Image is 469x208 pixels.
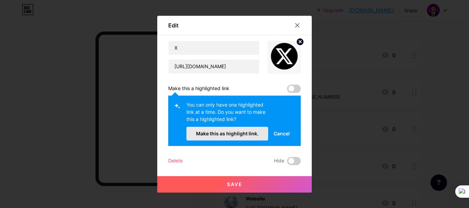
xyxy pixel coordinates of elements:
span: Make this as highlight link. [196,131,259,136]
button: Cancel [268,127,295,140]
button: Make this as highlight link. [186,127,268,140]
div: Edit [168,21,179,29]
img: link_thumbnail [268,41,301,74]
span: Hide [274,157,284,165]
input: Title [169,41,259,55]
input: URL [169,60,259,73]
span: Save [227,181,242,187]
span: Cancel [274,130,290,137]
div: Delete [168,157,183,165]
div: Make this a highlighted link [168,85,229,93]
button: Save [157,176,312,193]
div: You can only have one highlighted link at a time. Do you want to make this a highlighted link? [186,101,268,127]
